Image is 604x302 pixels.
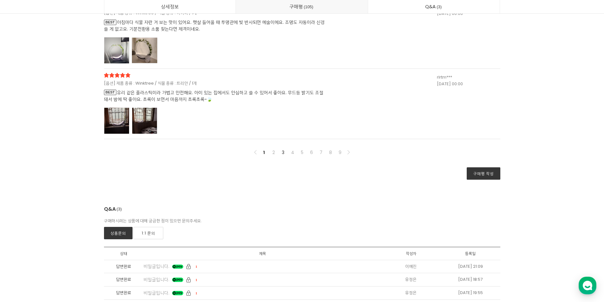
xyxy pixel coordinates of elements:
[104,276,144,283] div: 답변완료
[437,10,500,17] div: [DATE] 00:00
[42,201,82,217] a: 대화
[260,149,268,156] a: 1
[458,276,483,283] div: [DATE] 18:57
[381,286,441,300] li: 유정은
[58,211,66,216] span: 대화
[144,290,169,296] span: 비밀글입니다.
[104,90,116,95] span: BEST
[437,81,500,87] div: [DATE] 00:00
[381,273,441,286] li: 유정은
[144,263,169,269] span: 비밀글입니다.
[327,149,334,156] a: 8
[381,247,441,260] li: 작성자
[104,80,310,87] span: [옵션] 제품 종류 : Winktree / 식물 종류 : 트리안 / 1개
[436,3,443,10] span: 3
[104,19,326,32] span: 아침마다 식물 자란 거 보는 맛이 있어요. 햇살 들어올 때 투명관에 빛 반사되면 예술이에요. 조명도 자동이라 신경 쓸 게 없고요. 기분전환용 소품 찾는다면 제격이네요.
[298,149,306,156] a: 5
[196,265,198,268] span: 1
[289,149,296,156] a: 4
[144,247,381,260] li: 제목
[144,276,169,283] span: 비밀글입니다.
[303,3,314,10] span: 105
[172,291,183,295] img: npay-icon-35@2x.png
[279,149,287,156] a: 3
[441,247,500,260] li: 등록일
[104,227,133,239] a: 상품문의
[458,290,483,296] div: [DATE] 19:55
[144,263,334,270] a: 비밀글입니다. 1
[317,149,325,156] a: 7
[98,210,106,215] span: 설정
[308,149,315,156] a: 6
[381,260,441,273] li: 이예진
[20,210,24,215] span: 홈
[104,290,144,296] div: 답변완료
[82,201,122,217] a: 설정
[104,205,123,218] div: Q&A
[144,290,334,296] a: 비밀글입니다. 1
[467,167,500,180] a: 구매평 작성
[270,149,277,156] a: 2
[104,20,116,25] span: BEST
[104,218,500,224] div: 구매하시려는 상품에 대해 궁금한 점이 있으면 문의주세요.
[133,227,163,239] a: 1:1 문의
[116,206,123,212] span: 3
[172,278,183,282] img: npay-icon-35@2x.png
[458,263,483,270] div: [DATE] 21:09
[104,247,144,260] li: 상태
[144,277,334,283] a: 비밀글입니다. 1
[104,89,326,103] span: 유리 같은 플라스틱이라 가볍고 안전해요. 아이 있는 집에서도 안심하고 쓸 수 있어서 좋아요. 무드등 밝기도 조절돼서 밤에 딱 좋아요. 초록이 보면서 마음까지 초록초록~🍃
[104,263,144,270] div: 답변완료
[172,265,183,269] img: npay-icon-35@2x.png
[2,201,42,217] a: 홈
[196,278,198,282] span: 1
[196,291,198,295] span: 1
[336,149,344,156] a: 9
